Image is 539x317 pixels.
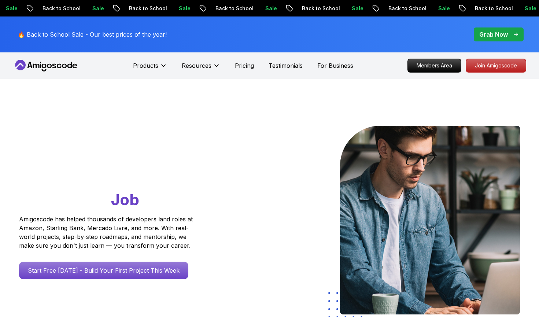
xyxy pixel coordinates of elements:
[256,5,280,12] p: Sale
[407,59,461,73] a: Members Area
[269,61,303,70] a: Testimonials
[133,61,167,76] button: Products
[479,30,508,39] p: Grab Now
[317,61,353,70] a: For Business
[19,215,195,250] p: Amigoscode has helped thousands of developers land roles at Amazon, Starling Bank, Mercado Livre,...
[429,5,453,12] p: Sale
[235,61,254,70] a: Pricing
[343,5,366,12] p: Sale
[19,126,221,210] h1: Go From Learning to Hired: Master Java, Spring Boot & Cloud Skills That Get You the
[408,59,461,72] p: Members Area
[170,5,193,12] p: Sale
[182,61,220,76] button: Resources
[133,61,158,70] p: Products
[182,61,211,70] p: Resources
[19,262,188,279] a: Start Free [DATE] - Build Your First Project This Week
[33,5,83,12] p: Back to School
[293,5,343,12] p: Back to School
[120,5,170,12] p: Back to School
[206,5,256,12] p: Back to School
[18,30,167,39] p: 🔥 Back to School Sale - Our best prices of the year!
[516,5,539,12] p: Sale
[466,59,526,72] p: Join Amigoscode
[111,190,139,209] span: Job
[83,5,107,12] p: Sale
[340,126,520,314] img: hero
[379,5,429,12] p: Back to School
[466,59,526,73] a: Join Amigoscode
[466,5,516,12] p: Back to School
